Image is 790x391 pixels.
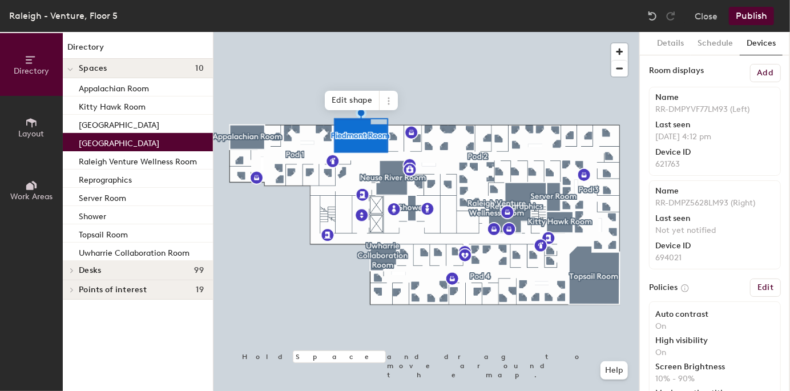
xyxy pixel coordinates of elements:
button: Help [600,361,628,380]
button: Close [695,7,718,25]
button: Schedule [691,32,740,55]
h6: Edit [757,283,773,292]
h6: Add [757,68,773,78]
p: Uwharrie Collaboration Room [79,245,190,258]
button: Edit [750,279,781,297]
span: Edit shape [325,91,380,110]
p: RR-DMPYVF77LM93 (Left) [655,104,775,115]
span: Layout [19,129,45,139]
button: Details [650,32,691,55]
h1: Directory [63,41,213,59]
span: Points of interest [79,285,147,295]
p: Reprographics [79,172,132,185]
span: Work Areas [10,192,53,201]
label: Room displays [649,64,704,78]
p: Shower [79,208,106,221]
img: Redo [665,10,676,22]
img: Undo [647,10,658,22]
div: Auto contrast [655,310,775,319]
div: Last seen [655,120,775,130]
button: Devices [740,32,783,55]
span: 10 [195,64,204,73]
span: Directory [14,66,49,76]
span: Spaces [79,64,107,73]
p: 694021 [655,253,775,263]
p: Not yet notified [655,225,775,236]
p: 10% - 90% [655,374,775,384]
button: Publish [729,7,774,25]
div: Device ID [655,241,775,251]
button: Add [750,64,781,82]
p: On [655,321,775,332]
span: Desks [79,266,101,275]
p: On [655,348,775,358]
p: RR-DMPZ5628LM93 (Right) [655,198,775,208]
p: [GEOGRAPHIC_DATA] [79,135,159,148]
p: Appalachian Room [79,80,149,94]
p: Server Room [79,190,126,203]
div: Raleigh - Venture, Floor 5 [9,9,118,23]
p: [GEOGRAPHIC_DATA] [79,117,159,130]
div: High visibility [655,336,775,345]
label: Policies [649,283,678,292]
div: Last seen [655,214,775,223]
span: 99 [194,266,204,275]
div: Screen Brightness [655,362,775,372]
span: 19 [196,285,204,295]
div: Name [655,93,775,102]
p: Topsail Room [79,227,128,240]
div: Name [655,187,775,196]
p: [DATE] 4:12 pm [655,132,775,142]
p: 621763 [655,159,775,170]
p: Kitty Hawk Room [79,99,146,112]
div: Device ID [655,148,775,157]
p: Raleigh Venture Wellness Room [79,154,197,167]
